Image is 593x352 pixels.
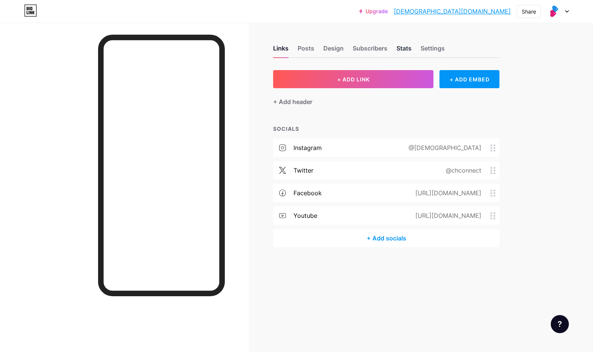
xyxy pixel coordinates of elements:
[396,44,412,57] div: Stats
[522,8,536,15] div: Share
[293,166,313,175] div: twitter
[439,70,499,88] div: + ADD EMBED
[434,166,490,175] div: @chconnect
[323,44,344,57] div: Design
[273,44,289,57] div: Links
[293,143,322,152] div: instagram
[298,44,314,57] div: Posts
[359,8,388,14] a: Upgrade
[337,76,370,83] span: + ADD LINK
[396,143,490,152] div: @[DEMOGRAPHIC_DATA]
[421,44,445,57] div: Settings
[273,97,312,106] div: + Add header
[273,229,499,247] div: + Add socials
[403,211,490,220] div: [URL][DOMAIN_NAME]
[293,188,322,197] div: facebook
[403,188,490,197] div: [URL][DOMAIN_NAME]
[394,7,511,16] a: [DEMOGRAPHIC_DATA][DOMAIN_NAME]
[273,70,433,88] button: + ADD LINK
[293,211,317,220] div: youtube
[547,4,561,18] img: christianconnection
[353,44,387,57] div: Subscribers
[273,125,499,133] div: SOCIALS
